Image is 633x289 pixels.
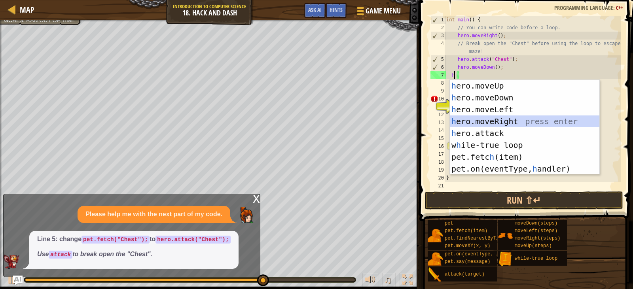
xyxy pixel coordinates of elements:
div: 11 [430,103,446,111]
em: Use to break open the "Chest". [37,251,152,257]
span: pet.say(message) [445,259,490,264]
div: 10 [430,95,446,103]
button: Adjust volume [362,273,378,289]
div: 4 [430,40,446,55]
div: 18 [430,158,446,166]
div: 7 [430,71,446,79]
img: portrait.png [428,251,443,266]
img: AI [4,255,19,269]
img: portrait.png [498,228,513,243]
p: Please help me with the next part of my code. [85,210,222,219]
code: hero.attack("Chest"); [155,236,230,244]
code: attack [49,251,72,259]
span: moveLeft(steps) [515,228,557,234]
img: Player [238,207,254,223]
span: Programming language [554,4,613,11]
span: pet.findNearestByType(type) [445,236,521,241]
img: portrait.png [428,228,443,243]
span: moveDown(steps) [515,221,557,226]
div: 17 [430,150,446,158]
div: 9 [430,87,446,95]
div: 13 [430,119,446,127]
div: 16 [430,142,446,150]
div: 20 [430,174,446,182]
div: 6 [431,63,446,71]
button: Toggle fullscreen [400,273,415,289]
p: Line 5: change to [37,235,231,244]
span: C++ [616,4,623,11]
div: 12 [430,111,446,119]
span: : [613,4,616,11]
div: 2 [430,24,446,32]
div: 19 [430,166,446,174]
button: ♫ [382,273,396,289]
span: Map [20,4,34,15]
div: 15 [430,134,446,142]
span: moveUp(steps) [515,243,552,249]
div: 21 [430,182,446,190]
button: Run ⇧↵ [425,191,623,210]
span: while-true loop [515,256,557,261]
span: ♫ [384,274,392,286]
div: 1 [431,16,446,24]
div: 5 [431,55,446,63]
span: Game Menu [366,6,401,16]
div: 8 [430,79,446,87]
img: portrait.png [498,251,513,266]
span: pet [445,221,453,226]
span: attack(target) [445,272,485,277]
code: pet.fetch("Chest"); [81,236,150,244]
button: Game Menu [351,3,406,22]
div: 14 [430,127,446,134]
button: Ask AI [304,3,326,18]
button: Ask AI [13,276,23,285]
span: pet.moveXY(x, y) [445,243,490,249]
div: x [253,194,260,202]
span: Hints [330,6,343,13]
div: 3 [431,32,446,40]
span: Ask AI [308,6,322,13]
span: pet.fetch(item) [445,228,487,234]
button: Ctrl + P: Play [4,273,20,289]
span: moveRight(steps) [515,236,560,241]
img: portrait.png [428,267,443,282]
span: pet.on(eventType, handler) [445,251,519,257]
a: Map [16,4,34,15]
